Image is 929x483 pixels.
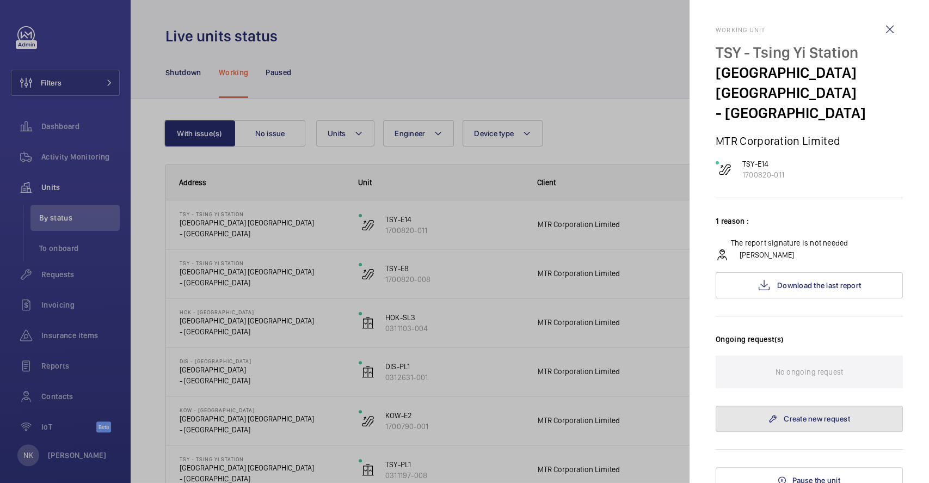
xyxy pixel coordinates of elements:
p: [PERSON_NAME] [740,249,794,260]
p: MTR Corporation Limited [716,134,903,148]
p: No ongoing request [776,356,843,388]
p: The report signature is not needed [731,237,848,248]
img: escalator.svg [718,163,731,176]
h3: Ongoing request(s) [716,334,903,356]
p: - [GEOGRAPHIC_DATA] [716,103,903,123]
p: 1 reason : [716,216,903,227]
span: Download the last report [777,281,861,290]
p: [GEOGRAPHIC_DATA] [GEOGRAPHIC_DATA] [716,63,903,103]
a: Create new request [716,406,903,432]
p: 1700820-011 [742,169,784,180]
h2: Working unit [716,26,903,34]
p: TSY-E14 [742,158,784,169]
p: TSY - Tsing Yi Station [716,42,903,63]
button: Download the last report [716,272,903,298]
